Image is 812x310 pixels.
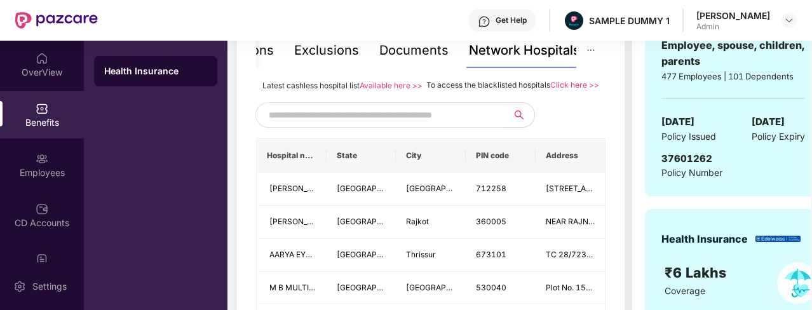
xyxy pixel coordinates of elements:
th: City [396,138,466,173]
span: Policy Expiry [752,130,805,144]
div: Employee, spouse, children, parents [661,37,805,69]
div: [PERSON_NAME] [696,10,770,22]
img: svg+xml;base64,PHN2ZyBpZD0iQmVuZWZpdHMiIHhtbG5zPSJodHRwOi8vd3d3LnczLm9yZy8yMDAwL3N2ZyIgd2lkdGg9Ij... [36,102,48,115]
img: Pazcare_Alternative_logo-01-01.png [565,11,583,30]
th: Address [536,138,606,173]
img: svg+xml;base64,PHN2ZyBpZD0iVXBsb2FkX0xvZ3MiIGRhdGEtbmFtZT0iVXBsb2FkIExvZ3MiIHhtbG5zPSJodHRwOi8vd3... [36,253,48,266]
span: Policy Number [661,167,722,178]
span: [PERSON_NAME] Eye Hospitals Pvt Ltd [269,217,410,226]
span: [GEOGRAPHIC_DATA] [337,283,416,292]
td: TC 28/723/1,2ND FLOOR PALLITHANAM, BUS STAND [536,239,606,272]
span: [PERSON_NAME] [269,184,332,193]
span: [GEOGRAPHIC_DATA] [337,217,416,226]
td: Rajkot [396,206,466,239]
span: [GEOGRAPHIC_DATA] [337,250,416,259]
div: Exclusions [294,41,359,60]
td: AARYA EYE CARE [257,239,327,272]
span: 530040 [476,283,506,292]
img: svg+xml;base64,PHN2ZyBpZD0iRHJvcGRvd24tMzJ4MzIiIHhtbG5zPSJodHRwOi8vd3d3LnczLm9yZy8yMDAwL3N2ZyIgd2... [784,15,794,25]
td: Plot No. 15-B, Health City chinagadili [536,272,606,305]
th: Hospital name [257,138,327,173]
div: Network Hospitals [469,41,580,60]
span: [DATE] [752,114,785,130]
img: svg+xml;base64,PHN2ZyBpZD0iU2V0dGluZy0yMHgyMCIgeG1sbnM9Imh0dHA6Ly93d3cudzMub3JnLzIwMDAvc3ZnIiB3aW... [13,280,26,293]
div: Health Insurance [104,65,207,77]
div: 477 Employees | 101 Dependents [661,70,805,83]
span: [GEOGRAPHIC_DATA] [337,184,416,193]
button: search [503,102,535,128]
span: TC 28/723/1,2ND FLOOR PALLITHANAM, BUS STAND [546,250,743,259]
span: 360005 [476,217,506,226]
img: insurerLogo [755,236,801,243]
span: Policy Issued [661,130,716,144]
td: Kerala [327,239,396,272]
td: NEAR RAJNAGAR CHOWK NANA MUVA MAIN ROAD, BESIDE SURYAMUKHI HANUMAN TEMPLE [536,206,606,239]
div: Settings [29,280,71,293]
span: [GEOGRAPHIC_DATA] [406,283,485,292]
span: search [503,110,534,120]
span: To access the blacklisted hospitals [426,80,550,90]
button: ellipsis [576,33,606,68]
td: Uttarpara [396,173,466,206]
div: Get Help [496,15,527,25]
span: 712258 [476,184,506,193]
th: PIN code [466,138,536,173]
td: Thrissur [396,239,466,272]
td: Andhra Pradesh [327,272,396,305]
span: ellipsis [586,46,595,55]
td: 22, Shibnarayan Road, Hoogly [536,173,606,206]
div: Health Insurance [661,231,748,247]
td: West Bengal [327,173,396,206]
th: State [327,138,396,173]
td: Visakhapatnam [396,272,466,305]
img: New Pazcare Logo [15,12,98,29]
span: Rajkot [406,217,429,226]
img: svg+xml;base64,PHN2ZyBpZD0iSGVscC0zMngzMiIgeG1sbnM9Imh0dHA6Ly93d3cudzMub3JnLzIwMDAvc3ZnIiB3aWR0aD... [478,15,491,28]
span: AARYA EYE CARE [269,250,332,259]
td: Netradeep Maxivision Eye Hospitals Pvt Ltd [257,206,327,239]
span: Coverage [665,285,705,296]
img: svg+xml;base64,PHN2ZyBpZD0iSG9tZSIgeG1sbnM9Imh0dHA6Ly93d3cudzMub3JnLzIwMDAvc3ZnIiB3aWR0aD0iMjAiIG... [36,52,48,65]
a: Available here >> [360,81,423,90]
div: Documents [379,41,449,60]
span: 673101 [476,250,506,259]
div: SAMPLE DUMMY 1 [589,15,670,27]
img: svg+xml;base64,PHN2ZyBpZD0iQ0RfQWNjb3VudHMiIGRhdGEtbmFtZT0iQ0QgQWNjb3VudHMiIHhtbG5zPSJodHRwOi8vd3... [36,203,48,215]
a: Click here >> [550,80,599,90]
span: ₹6 Lakhs [665,264,730,281]
span: Plot No. 15-B, [GEOGRAPHIC_DATA] chinagadili [546,283,720,292]
span: [GEOGRAPHIC_DATA] [406,184,485,193]
span: M B MULTI SPECIALITY HOSPITAL [269,283,394,292]
td: M B MULTI SPECIALITY HOSPITAL [257,272,327,305]
span: [DATE] [661,114,694,130]
td: NILIMA MATRI SADAN [257,173,327,206]
div: Admin [696,22,770,32]
td: Gujarat [327,206,396,239]
img: svg+xml;base64,PHN2ZyBpZD0iRW1wbG95ZWVzIiB4bWxucz0iaHR0cDovL3d3dy53My5vcmcvMjAwMC9zdmciIHdpZHRoPS... [36,152,48,165]
span: [STREET_ADDRESS][PERSON_NAME] [546,184,683,193]
span: Hospital name [267,151,316,161]
span: 37601262 [661,152,712,165]
span: Address [546,151,595,161]
span: Thrissur [406,250,436,259]
span: Latest cashless hospital list [262,81,360,90]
